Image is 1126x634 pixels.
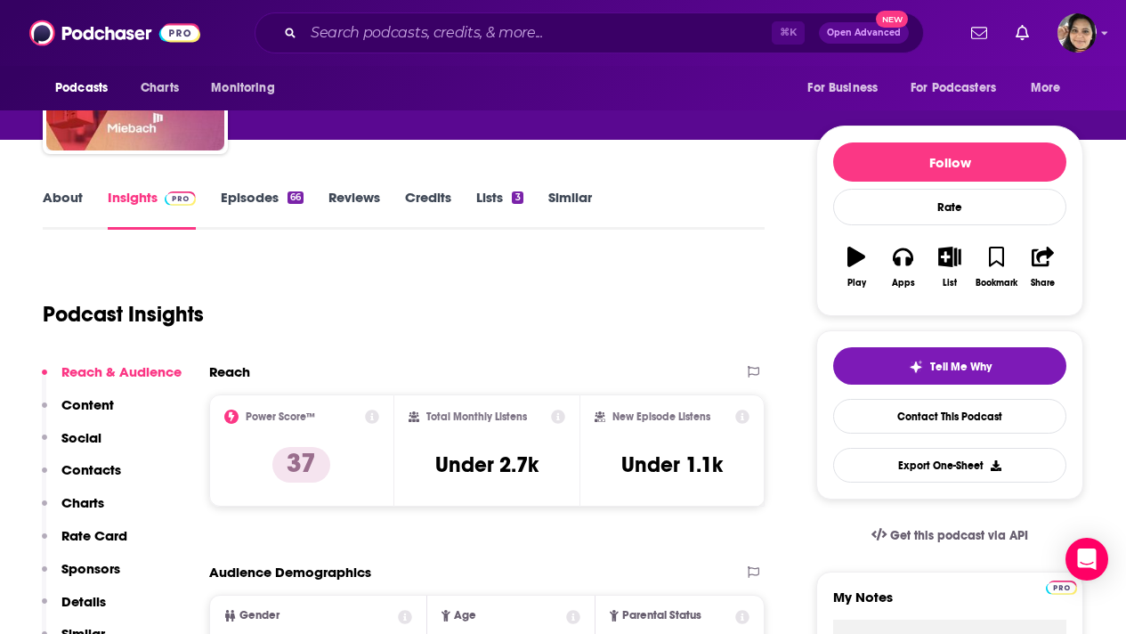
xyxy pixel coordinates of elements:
p: Rate Card [61,527,127,544]
a: InsightsPodchaser Pro [108,189,196,230]
button: tell me why sparkleTell Me Why [833,347,1066,385]
img: Podchaser Pro [165,191,196,206]
h2: Audience Demographics [209,564,371,581]
a: Credits [405,189,451,230]
span: New [876,11,908,28]
span: Tell Me Why [930,360,992,374]
button: Show profile menu [1057,13,1097,53]
img: Podchaser Pro [1046,581,1077,595]
label: My Notes [833,589,1066,620]
button: Play [833,235,879,299]
div: Share [1031,278,1055,289]
h2: Total Monthly Listens [426,410,527,423]
button: Rate Card [42,527,127,560]
button: Contacts [42,461,121,494]
a: Get this podcast via API [857,514,1042,557]
h3: Under 1.1k [621,451,723,478]
div: 66 [288,191,304,204]
div: Play [847,278,866,289]
img: tell me why sparkle [909,360,923,374]
span: For Podcasters [911,76,996,101]
div: List [943,278,957,289]
div: Search podcasts, credits, & more... [255,12,924,53]
button: Details [42,593,106,626]
button: List [927,235,973,299]
p: Content [61,396,114,413]
p: Charts [61,494,104,511]
button: Sponsors [42,560,120,593]
span: Charts [141,76,179,101]
a: Charts [129,71,190,105]
button: Social [42,429,101,462]
a: Similar [548,189,592,230]
button: open menu [899,71,1022,105]
span: More [1031,76,1061,101]
img: User Profile [1057,13,1097,53]
a: About [43,189,83,230]
a: Contact This Podcast [833,399,1066,434]
div: Rate [833,189,1066,225]
button: Export One-Sheet [833,448,1066,483]
button: open menu [1018,71,1083,105]
span: Logged in as shelbyjanner [1057,13,1097,53]
button: Bookmark [973,235,1019,299]
button: Open AdvancedNew [819,22,909,44]
a: Show notifications dropdown [1009,18,1036,48]
p: 37 [272,447,330,483]
button: Follow [833,142,1066,182]
button: Content [42,396,114,429]
span: Age [454,610,476,622]
h2: Power Score™ [246,410,315,423]
p: Reach & Audience [61,363,182,380]
p: Details [61,593,106,610]
h3: Under 2.7k [435,451,539,478]
a: Show notifications dropdown [964,18,994,48]
img: Podchaser - Follow, Share and Rate Podcasts [29,16,200,50]
button: Charts [42,494,104,527]
button: open menu [43,71,131,105]
a: Pro website [1046,578,1077,595]
div: Bookmark [976,278,1017,289]
p: Social [61,429,101,446]
span: Get this podcast via API [890,528,1028,543]
button: Share [1020,235,1066,299]
span: Open Advanced [827,28,901,37]
div: Apps [892,278,915,289]
button: open menu [198,71,297,105]
p: Contacts [61,461,121,478]
button: open menu [795,71,900,105]
input: Search podcasts, credits, & more... [304,19,772,47]
span: ⌘ K [772,21,805,45]
h1: Podcast Insights [43,301,204,328]
p: Sponsors [61,560,120,577]
h2: Reach [209,363,250,380]
div: 3 [512,191,522,204]
span: Parental Status [622,610,701,622]
a: Lists3 [476,189,522,230]
h2: New Episode Listens [612,410,710,423]
a: Reviews [328,189,380,230]
span: Gender [239,610,279,622]
span: For Business [807,76,878,101]
button: Apps [879,235,926,299]
button: Reach & Audience [42,363,182,396]
span: Podcasts [55,76,108,101]
a: Episodes66 [221,189,304,230]
span: Monitoring [211,76,274,101]
div: Open Intercom Messenger [1065,538,1108,581]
